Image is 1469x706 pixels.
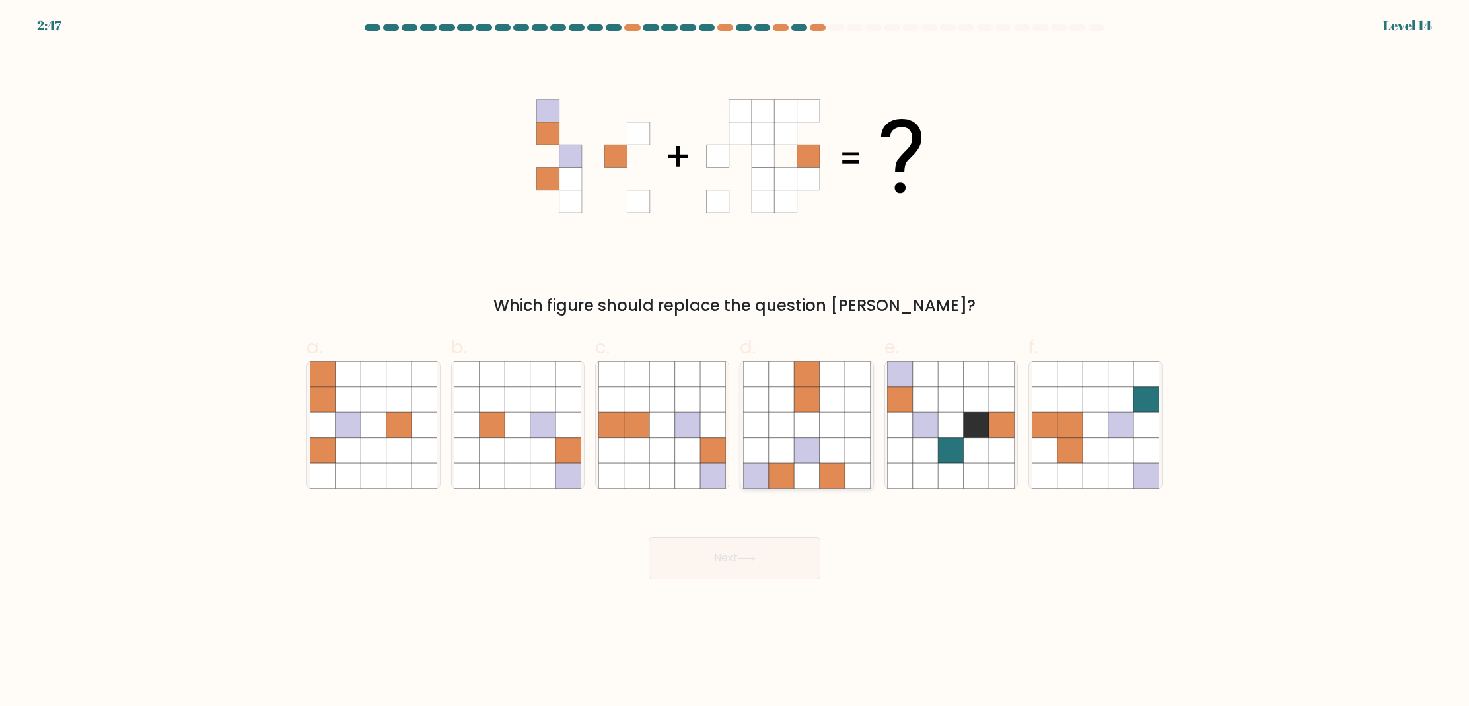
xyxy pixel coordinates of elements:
div: Which figure should replace the question [PERSON_NAME]? [314,294,1155,318]
span: f. [1028,334,1038,360]
span: e. [884,334,899,360]
button: Next [649,537,820,579]
span: d. [740,334,756,360]
div: Level 14 [1383,16,1432,36]
span: a. [306,334,322,360]
div: 2:47 [37,16,61,36]
span: c. [595,334,610,360]
span: b. [451,334,467,360]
